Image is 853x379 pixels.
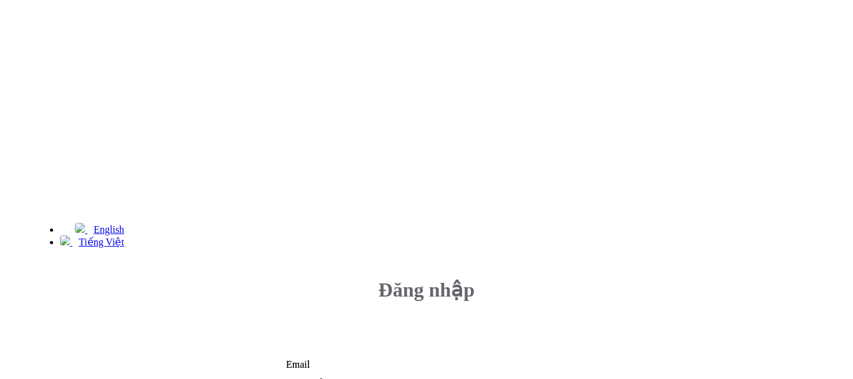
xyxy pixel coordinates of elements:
a: Tiếng Việt [60,237,124,247]
span: English [94,224,124,235]
img: 226-united-states.svg [75,223,85,233]
a: English [75,224,124,235]
img: 220-vietnam.svg [60,235,70,245]
input: Email [286,359,567,370]
span: Tiếng Việt [79,237,124,247]
h3: Chào mừng đến [GEOGRAPHIC_DATA] [40,55,418,79]
h4: Cổng thông tin [PERSON_NAME] [40,104,418,118]
h3: Đăng nhập [286,278,567,302]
